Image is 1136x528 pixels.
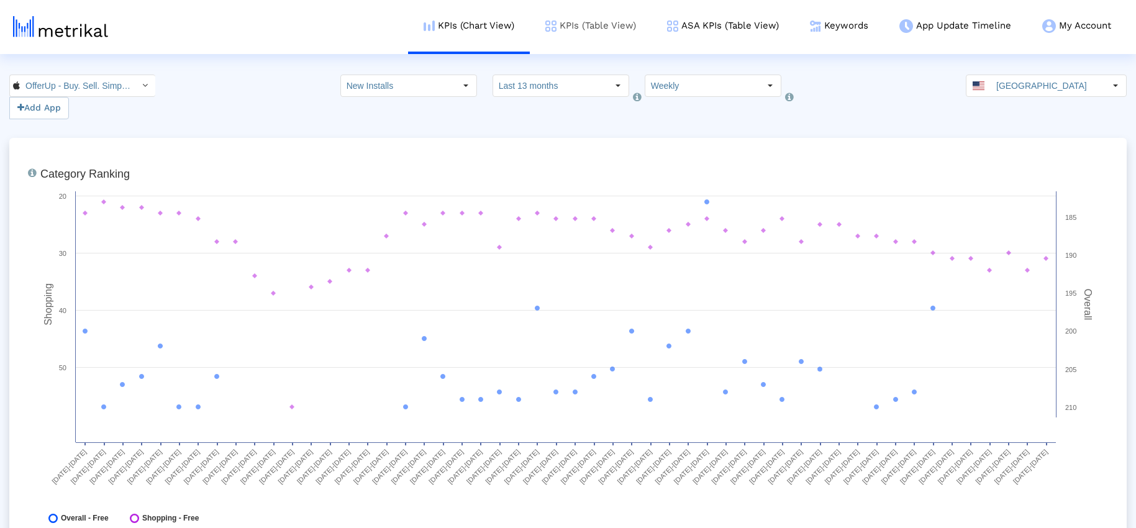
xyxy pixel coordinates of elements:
text: [DATE]-[DATE] [239,448,276,485]
text: [DATE]-[DATE] [389,448,427,485]
text: [DATE]-[DATE] [635,448,672,485]
text: [DATE]-[DATE] [88,448,125,485]
text: [DATE]-[DATE] [861,448,898,485]
button: Add App [9,97,69,119]
text: [DATE]-[DATE] [993,448,1030,485]
text: [DATE]-[DATE] [540,448,578,485]
text: 210 [1065,404,1076,411]
img: app-update-menu-icon.png [899,19,913,33]
text: [DATE]-[DATE] [446,448,483,485]
span: Overall - Free [61,514,109,523]
text: [DATE]-[DATE] [371,448,408,485]
text: [DATE]-[DATE] [823,448,860,485]
tspan: Overall [1083,289,1093,321]
text: 50 [59,364,66,371]
text: [DATE]-[DATE] [729,448,766,485]
text: 205 [1065,366,1076,373]
text: 30 [59,250,66,257]
text: [DATE]-[DATE] [333,448,370,485]
text: 190 [1065,252,1076,259]
img: kpi-table-menu-icon.png [545,20,557,32]
text: [DATE]-[DATE] [974,448,1011,485]
text: [DATE]-[DATE] [842,448,879,485]
text: [DATE]-[DATE] [710,448,747,485]
text: [DATE]-[DATE] [409,448,446,485]
text: [DATE]-[DATE] [766,448,804,485]
div: Select [760,75,781,96]
text: 185 [1065,214,1076,221]
text: [DATE]-[DATE] [220,448,257,485]
text: [DATE]-[DATE] [502,448,540,485]
text: [DATE]-[DATE] [559,448,596,485]
text: [DATE]-[DATE] [258,448,295,485]
img: keywords.png [810,20,821,32]
text: 20 [59,193,66,200]
text: [DATE]-[DATE] [691,448,729,485]
text: [DATE]-[DATE] [673,448,710,485]
text: [DATE]-[DATE] [50,448,88,485]
text: [DATE]-[DATE] [183,448,220,485]
text: [DATE]-[DATE] [879,448,917,485]
div: Select [134,75,155,96]
text: [DATE]-[DATE] [296,448,333,485]
text: [DATE]-[DATE] [126,448,163,485]
text: 40 [59,307,66,314]
tspan: Shopping [43,283,53,325]
text: [DATE]-[DATE] [145,448,182,485]
text: [DATE]-[DATE] [653,448,691,485]
text: 200 [1065,327,1076,335]
text: [DATE]-[DATE] [201,448,239,485]
text: [DATE]-[DATE] [484,448,521,485]
text: [DATE]-[DATE] [314,448,352,485]
text: [DATE]-[DATE] [786,448,823,485]
text: [DATE]-[DATE] [107,448,144,485]
div: Select [455,75,476,96]
img: kpi-table-menu-icon.png [667,20,678,32]
text: [DATE]-[DATE] [1012,448,1049,485]
img: metrical-logo-light.png [13,16,108,37]
text: [DATE]-[DATE] [936,448,973,485]
text: [DATE]-[DATE] [69,448,106,485]
text: [DATE]-[DATE] [899,448,936,485]
tspan: Category Ranking [40,168,130,180]
text: [DATE]-[DATE] [748,448,785,485]
text: [DATE]-[DATE] [522,448,559,485]
text: [DATE]-[DATE] [917,448,955,485]
img: my-account-menu-icon.png [1042,19,1056,33]
text: [DATE]-[DATE] [427,448,465,485]
div: Select [607,75,629,96]
text: [DATE]-[DATE] [465,448,502,485]
text: [DATE]-[DATE] [352,448,389,485]
text: 195 [1065,289,1076,297]
text: [DATE]-[DATE] [804,448,842,485]
span: Shopping - Free [142,514,199,523]
text: [DATE]-[DATE] [955,448,993,485]
img: kpi-chart-menu-icon.png [424,20,435,31]
text: [DATE]-[DATE] [597,448,634,485]
text: [DATE]-[DATE] [163,448,201,485]
text: [DATE]-[DATE] [616,448,653,485]
text: [DATE]-[DATE] [276,448,314,485]
text: [DATE]-[DATE] [578,448,616,485]
div: Select [1105,75,1126,96]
